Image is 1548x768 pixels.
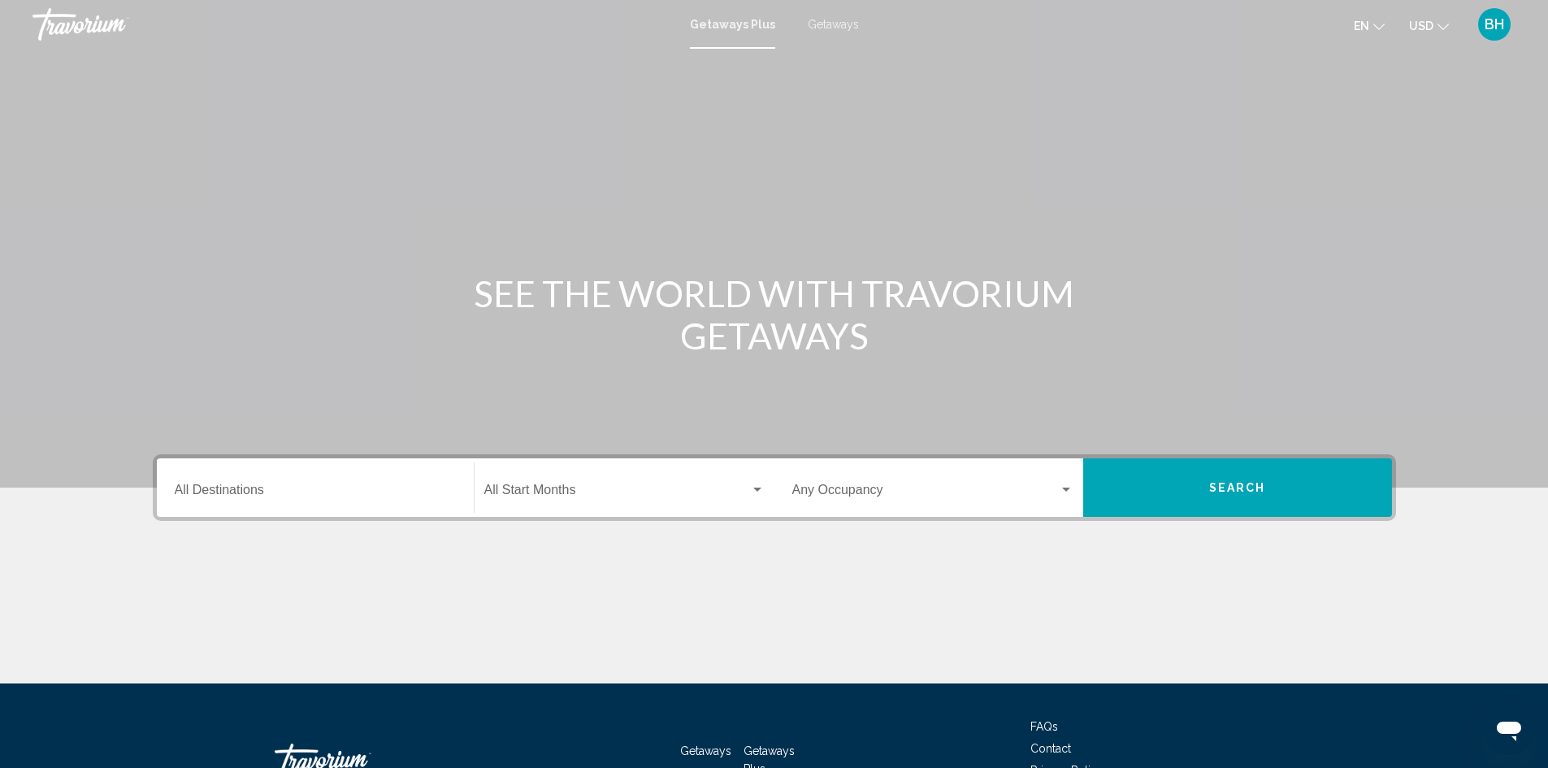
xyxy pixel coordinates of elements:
a: Travorium [33,8,674,41]
iframe: Button to launch messaging window [1483,703,1535,755]
button: Search [1083,458,1392,517]
span: USD [1409,20,1433,33]
a: Getaways Plus [690,18,775,31]
a: Getaways [808,18,859,31]
a: FAQs [1030,720,1058,733]
span: BH [1485,16,1504,33]
button: User Menu [1473,7,1515,41]
a: Getaways [680,744,731,757]
span: en [1354,20,1369,33]
div: Search widget [157,458,1392,517]
a: Contact [1030,742,1071,755]
h1: SEE THE WORLD WITH TRAVORIUM GETAWAYS [470,272,1079,357]
button: Change language [1354,14,1385,37]
span: Search [1209,482,1266,495]
button: Change currency [1409,14,1449,37]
